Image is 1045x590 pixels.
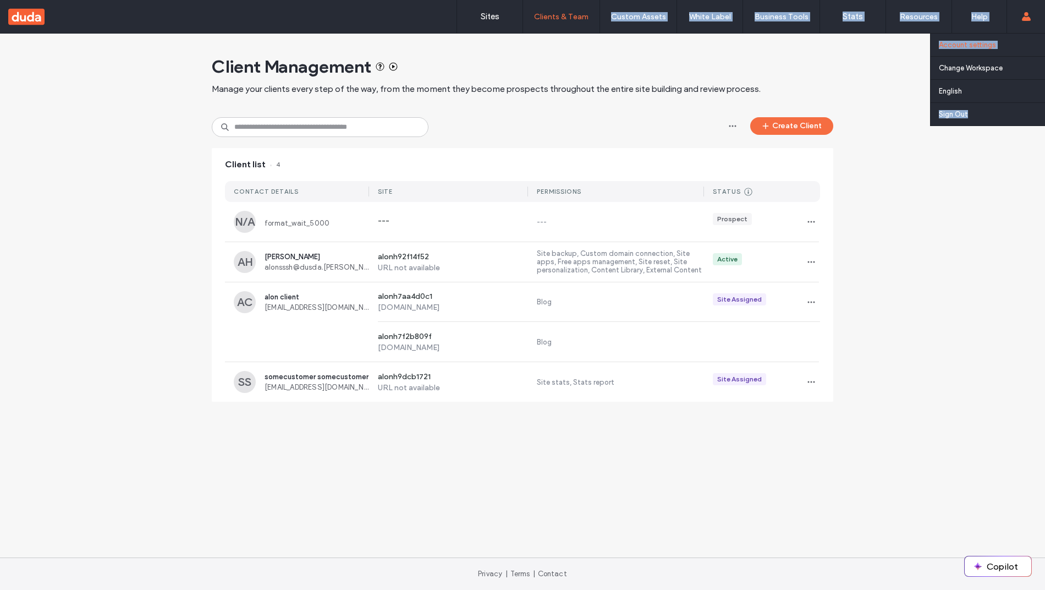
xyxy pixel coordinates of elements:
label: alonh7f2b809f [378,332,529,343]
span: alon client [265,293,369,301]
a: Terms [510,570,530,578]
label: Sites [481,12,499,21]
label: --- [378,216,528,227]
span: Manage your clients every step of the way, from the moment they become prospects throughout the e... [212,83,761,95]
span: [EMAIL_ADDRESS][DOMAIN_NAME] [265,383,369,391]
label: URL not available [378,383,529,392]
label: Sign Out [939,110,968,118]
div: AC [234,291,256,313]
label: alonh9dcb1721 [378,372,529,383]
label: Stats [843,12,863,21]
span: somecustomer somecustomer [265,373,369,381]
label: [DOMAIN_NAME] [378,303,529,312]
div: SITE [378,188,393,195]
span: Client Management [212,56,371,78]
label: Blog [537,298,704,306]
label: Site backup, Custom domain connection, Site apps, Free apps management, Site reset, Site personal... [537,249,704,275]
div: N/A [234,211,256,233]
label: URL not available [378,263,529,272]
label: Custom Assets [611,12,666,21]
a: Privacy [478,570,502,578]
label: alonh92f14f52 [378,252,529,263]
a: Account settings [939,34,1045,56]
button: Copilot [965,556,1031,576]
span: | [505,570,508,578]
a: AH[PERSON_NAME]alonsssh@dusda.[PERSON_NAME]alonh92f14f52URL not availableSite backup, Custom doma... [225,242,820,282]
button: Create Client [750,117,833,135]
span: [EMAIL_ADDRESS][DOMAIN_NAME] [265,303,369,312]
label: Blog [537,338,704,346]
div: CONTACT DETAILS [234,188,299,195]
span: [PERSON_NAME] [265,253,369,261]
span: format_wait_5000 [265,219,369,227]
div: PERMISSIONS [537,188,581,195]
div: SS [234,371,256,393]
div: STATUS [713,188,741,195]
label: Business Tools [755,12,809,21]
div: Active [717,254,738,264]
a: SSsomecustomer somecustomer[EMAIL_ADDRESS][DOMAIN_NAME]alonh9dcb1721URL not availableSite stats, ... [225,362,820,402]
div: Site Assigned [717,374,762,384]
a: Contact [538,570,567,578]
label: --- [537,218,704,226]
label: English [939,87,962,95]
span: | [533,570,535,578]
label: Help [971,12,988,21]
label: Site stats, Stats report [537,378,704,386]
div: AH [234,251,256,273]
label: alonh7aa4d0c1 [378,292,529,303]
div: Prospect [717,214,747,224]
label: Resources [900,12,938,21]
span: Client list [225,159,266,171]
a: N/Aformat_wait_5000------Prospect [225,202,820,242]
span: alonsssh@dusda.[PERSON_NAME] [265,263,369,271]
a: ACalon client[EMAIL_ADDRESS][DOMAIN_NAME]alonh7aa4d0c1[DOMAIN_NAME]BlogSite Assignedalonh7f2b809f... [225,282,820,362]
a: Sign Out [939,103,1045,125]
span: 4 [270,159,280,171]
div: Site Assigned [717,294,762,304]
label: Account settings [939,41,996,49]
label: Clients & Team [534,12,588,21]
label: Change Workspace [939,64,1003,72]
label: [DOMAIN_NAME] [378,343,529,352]
label: White Label [689,12,731,21]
